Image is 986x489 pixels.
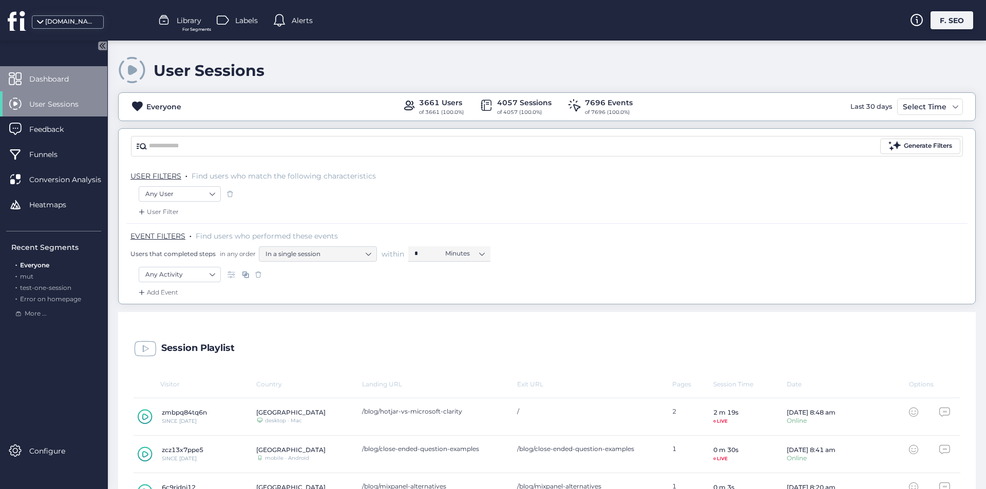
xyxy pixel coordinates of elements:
div: Options [909,380,950,388]
span: Funnels [29,149,73,160]
div: Select Time [900,101,949,113]
span: within [382,249,404,259]
div: of 3661 (100.0%) [419,108,464,116]
div: mobile · Android [265,456,309,461]
div: [DOMAIN_NAME] [45,17,97,27]
div: Online [787,455,836,461]
div: 0 m 30s [713,446,738,454]
div: Add Event [137,287,178,298]
nz-select-item: Any Activity [145,267,214,282]
nz-select-item: Any User [145,186,214,202]
span: in any order [218,249,256,258]
button: Generate Filters [880,139,960,154]
div: Landing URL [362,380,517,388]
div: [GEOGRAPHIC_DATA] [256,446,326,454]
span: . [15,259,17,269]
span: Dashboard [29,73,84,85]
div: SINCE [DATE] [162,419,207,424]
div: Everyone [146,101,181,112]
span: Library [177,15,201,26]
span: . [15,270,17,280]
div: 3661 Users [419,97,464,108]
span: . [185,169,187,180]
div: Session Time [713,380,787,388]
span: Feedback [29,124,79,135]
div: User Filter [137,207,179,217]
span: Configure [29,445,81,457]
div: Session Playlist [161,343,235,354]
div: [DATE] 8:48 am [787,408,836,416]
div: Online [787,418,836,424]
span: Find users who match the following characteristics [192,171,376,181]
div: 2 m 19s [713,408,738,416]
div: /blog/close-ended-question-examples [517,445,662,453]
span: Error on homepage [20,295,81,303]
span: For Segments [182,26,211,33]
div: zcz13x7ppe5 [162,446,203,454]
div: [DATE] 8:41 am [787,446,836,454]
div: Recent Segments [11,242,101,253]
div: Exit URL [517,380,672,388]
span: Conversion Analysis [29,174,117,185]
div: /blog/close-ended-question-examples [362,445,507,453]
span: Users that completed steps [130,249,216,258]
div: of 4057 (100.0%) [497,108,552,116]
span: USER FILTERS [130,171,181,181]
div: 4057 Sessions [497,97,552,108]
span: EVENT FILTERS [130,231,185,241]
div: Generate Filters [904,141,952,151]
span: Labels [235,15,258,26]
div: of 7696 (100.0%) [585,108,633,116]
div: zmbpq84tq6n [162,408,207,416]
div: Pages [672,380,713,388]
div: F. SEO [931,11,973,29]
div: /blog/hotjar-vs-microsoft-clarity [362,407,507,415]
div: Visitor [134,380,256,388]
div: 7696 Events [585,97,633,108]
span: Alerts [292,15,313,26]
div: User Sessions [154,61,264,80]
span: . [189,229,192,240]
div: / [517,407,662,415]
span: Everyone [20,261,49,269]
div: 1 [672,445,713,463]
div: desktop · Mac [265,418,302,423]
span: More ... [25,309,47,319]
span: Find users who performed these events [196,231,338,241]
span: . [15,293,17,303]
nz-select-item: Minutes [445,246,484,261]
div: Date [787,380,909,388]
span: test-one-session [20,284,71,291]
nz-select-item: In a single session [266,246,370,262]
span: mut [20,272,33,280]
span: User Sessions [29,99,94,110]
div: SINCE [DATE] [162,456,203,461]
div: Country [256,380,363,388]
span: Heatmaps [29,199,82,210]
div: [GEOGRAPHIC_DATA] [256,408,326,416]
div: 2 [672,407,713,426]
div: Last 30 days [848,99,895,115]
span: . [15,282,17,291]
